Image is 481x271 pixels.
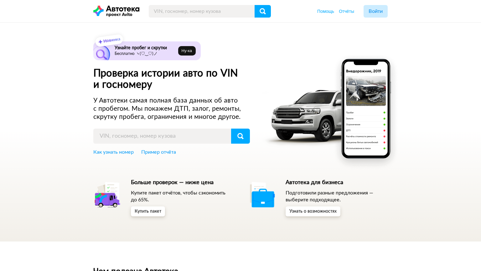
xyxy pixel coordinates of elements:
h5: Автотека для бизнеса [286,179,388,186]
span: Отчёты [339,9,354,14]
input: VIN, госномер, номер кузова [93,129,231,144]
span: Купить пакет [135,209,161,214]
span: Помощь [317,9,334,14]
p: Купите пакет отчётов, чтобы сэкономить до 65%. [131,189,233,203]
span: Ну‑ка [182,48,192,53]
span: Узнать о возможностях [289,209,337,214]
strong: Новинка [103,37,121,44]
a: Помощь [317,8,334,14]
p: У Автотеки самая полная база данных об авто с пробегом. Мы покажем ДТП, залог, ремонты, скрутку п... [93,97,251,121]
a: Как узнать номер [93,149,134,156]
button: Узнать о возможностях [286,206,340,216]
h1: Проверка истории авто по VIN и госномеру [93,68,280,90]
input: VIN, госномер, номер кузова [149,5,255,18]
button: Войти [364,5,388,18]
a: Отчёты [339,8,354,14]
h5: Больше проверок — ниже цена [131,179,233,186]
p: Подготовили разные предложения — выберите подходящее. [286,189,388,203]
p: Бесплатно ヽ(♡‿♡)ノ [115,51,176,56]
a: Пример отчёта [141,149,176,156]
button: Купить пакет [131,206,165,216]
span: Войти [369,9,383,14]
h6: Узнайте пробег и скрутки [115,45,176,51]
